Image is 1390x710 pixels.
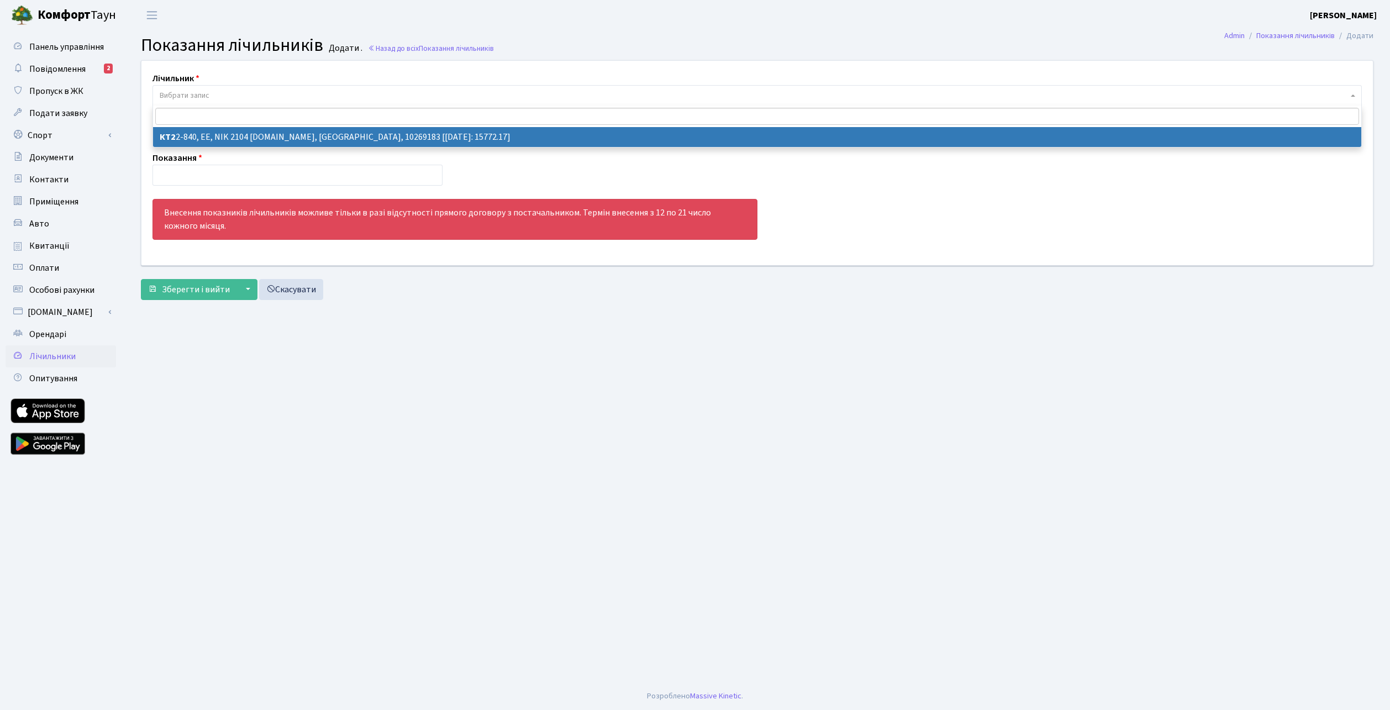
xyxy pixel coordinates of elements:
[6,257,116,279] a: Оплати
[160,131,176,143] b: КТ2
[138,6,166,24] button: Переключити навігацію
[6,58,116,80] a: Повідомлення2
[6,367,116,390] a: Опитування
[368,43,494,54] a: Назад до всіхПоказання лічильників
[6,279,116,301] a: Особові рахунки
[6,323,116,345] a: Орендарі
[259,279,323,300] a: Скасувати
[162,283,230,296] span: Зберегти і вийти
[11,4,33,27] img: logo.png
[38,6,116,25] span: Таун
[104,64,113,73] div: 2
[690,690,741,702] a: Massive Kinetic
[38,6,91,24] b: Комфорт
[153,127,1361,147] li: 2-840, ЕЕ, NIK 2104 [DOMAIN_NAME], [GEOGRAPHIC_DATA], 10269183 [[DATE]: 15772.17]
[29,196,78,208] span: Приміщення
[6,124,116,146] a: Спорт
[1256,30,1335,41] a: Показання лічильників
[29,218,49,230] span: Авто
[29,63,86,75] span: Повідомлення
[6,36,116,58] a: Панель управління
[1224,30,1245,41] a: Admin
[6,169,116,191] a: Контакти
[29,173,69,186] span: Контакти
[29,41,104,53] span: Панель управління
[152,72,199,85] label: Лічильник
[1310,9,1377,22] a: [PERSON_NAME]
[29,85,83,97] span: Пропуск в ЖК
[6,146,116,169] a: Документи
[141,33,323,58] span: Показання лічильників
[160,90,209,101] span: Вибрати запис
[152,151,202,165] label: Показання
[647,690,743,702] div: Розроблено .
[29,240,70,252] span: Квитанції
[419,43,494,54] span: Показання лічильників
[6,191,116,213] a: Приміщення
[1335,30,1373,42] li: Додати
[141,279,237,300] button: Зберегти і вийти
[29,350,76,362] span: Лічильники
[6,213,116,235] a: Авто
[1208,24,1390,48] nav: breadcrumb
[29,151,73,164] span: Документи
[6,301,116,323] a: [DOMAIN_NAME]
[327,43,362,54] small: Додати .
[6,235,116,257] a: Квитанції
[152,199,757,240] div: Внесення показників лічильників можливе тільки в разі відсутності прямого договору з постачальник...
[6,102,116,124] a: Подати заявку
[29,284,94,296] span: Особові рахунки
[29,262,59,274] span: Оплати
[29,328,66,340] span: Орендарі
[6,345,116,367] a: Лічильники
[6,80,116,102] a: Пропуск в ЖК
[29,107,87,119] span: Подати заявку
[29,372,77,385] span: Опитування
